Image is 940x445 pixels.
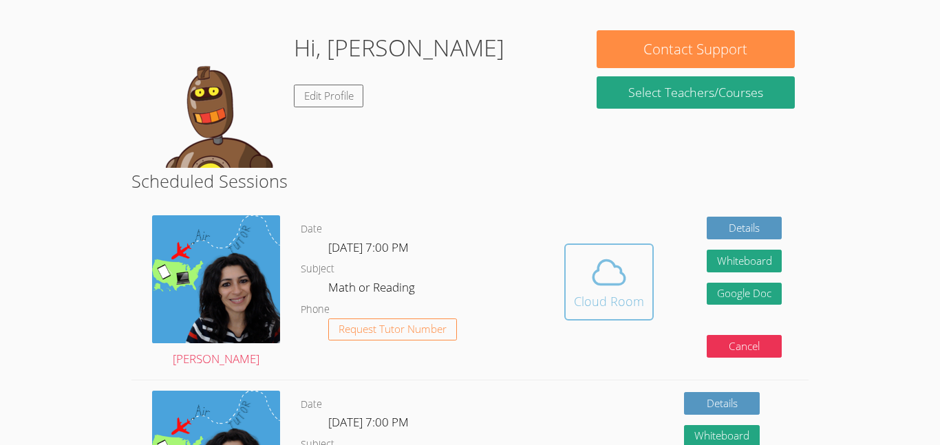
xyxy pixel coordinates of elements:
[707,283,782,305] a: Google Doc
[152,215,280,369] a: [PERSON_NAME]
[597,30,795,68] button: Contact Support
[328,414,409,430] span: [DATE] 7:00 PM
[145,30,283,168] img: default.png
[707,250,782,272] button: Whiteboard
[131,168,809,194] h2: Scheduled Sessions
[328,239,409,255] span: [DATE] 7:00 PM
[707,217,782,239] a: Details
[707,335,782,358] button: Cancel
[684,392,760,415] a: Details
[301,396,322,413] dt: Date
[328,318,457,341] button: Request Tutor Number
[597,76,795,109] a: Select Teachers/Courses
[328,278,418,301] dd: Math or Reading
[301,301,330,318] dt: Phone
[294,30,504,65] h1: Hi, [PERSON_NAME]
[301,221,322,238] dt: Date
[152,215,280,343] img: air%20tutor%20avatar.png
[294,85,364,107] a: Edit Profile
[574,292,644,311] div: Cloud Room
[339,324,447,334] span: Request Tutor Number
[564,243,654,321] button: Cloud Room
[301,261,334,278] dt: Subject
